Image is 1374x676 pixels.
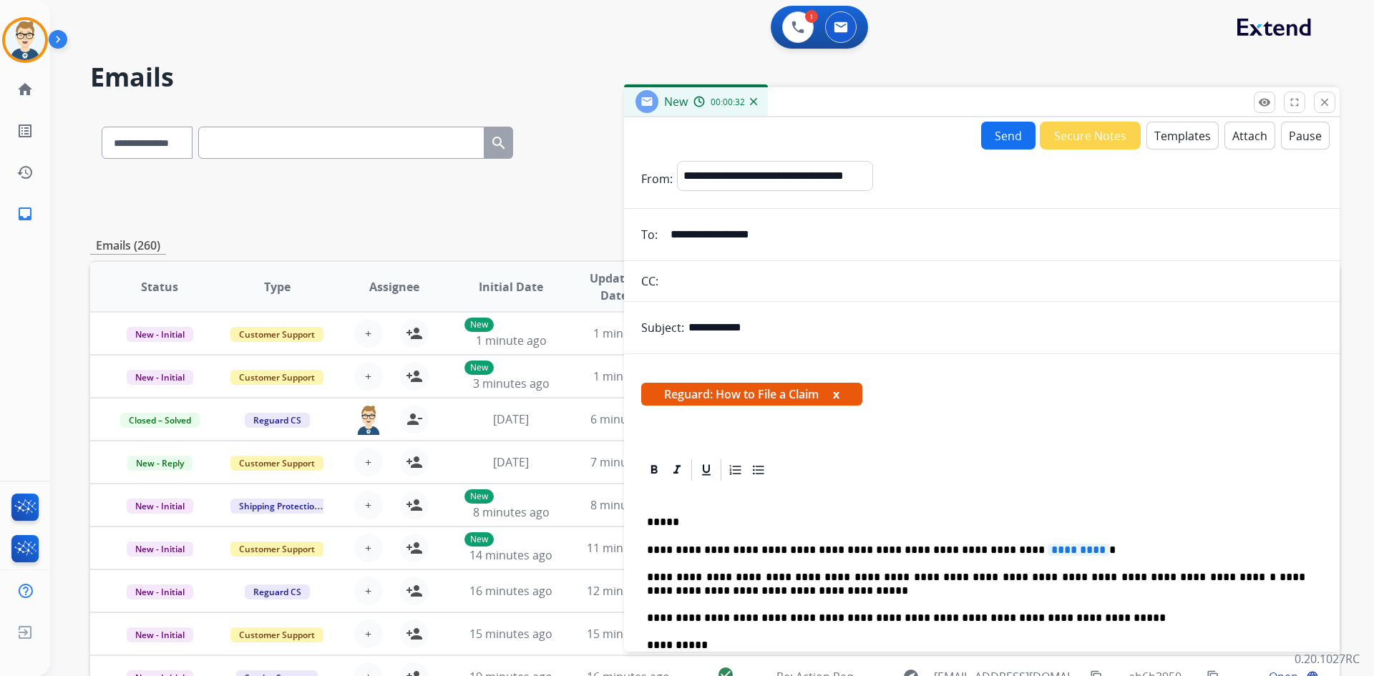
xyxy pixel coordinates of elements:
button: + [354,491,383,519]
span: Assignee [369,278,419,295]
div: Bold [643,459,665,481]
span: New - Initial [127,499,193,514]
button: + [354,448,383,476]
span: 16 minutes ago [469,583,552,599]
button: + [354,319,383,348]
span: + [365,496,371,514]
span: Customer Support [230,456,323,471]
mat-icon: close [1318,96,1331,109]
mat-icon: remove_red_eye [1258,96,1271,109]
mat-icon: search [490,134,507,152]
mat-icon: person_add [406,625,423,642]
p: New [464,318,494,332]
p: From: [641,170,673,187]
mat-icon: person_add [406,325,423,342]
div: Italic [666,459,688,481]
span: [DATE] [493,411,529,427]
span: Customer Support [230,370,323,385]
span: Reguard CS [245,413,310,428]
img: avatar [5,20,45,60]
span: + [365,539,371,557]
mat-icon: fullscreen [1288,96,1301,109]
button: Attach [1224,122,1275,150]
span: Updated Date [582,270,647,304]
mat-icon: person_add [406,454,423,471]
span: 3 minutes ago [473,376,550,391]
button: + [354,577,383,605]
span: New - Initial [127,370,193,385]
span: Status [141,278,178,295]
span: 15 minutes ago [587,626,670,642]
p: 0.20.1027RC [1295,650,1360,667]
p: Subject: [641,319,684,336]
span: New - Initial [127,542,193,557]
span: 8 minutes ago [473,504,550,520]
span: New - Initial [127,327,193,342]
div: Bullet List [748,459,769,481]
span: Reguard: How to File a Claim [641,383,862,406]
mat-icon: history [16,164,34,181]
mat-icon: person_add [406,368,423,385]
span: New - Reply [127,456,193,471]
p: Emails (260) [90,237,166,255]
span: New - Initial [127,627,193,642]
span: 1 minute ago [476,333,547,348]
span: + [365,325,371,342]
p: New [464,532,494,547]
mat-icon: person_remove [406,411,423,428]
div: Ordered List [725,459,746,481]
button: x [833,386,839,403]
h2: Emails [90,63,1340,92]
span: + [365,454,371,471]
mat-icon: list_alt [16,122,34,139]
span: Customer Support [230,327,323,342]
mat-icon: home [16,81,34,98]
button: Pause [1281,122,1330,150]
span: 6 minutes ago [590,411,667,427]
button: + [354,534,383,562]
mat-icon: inbox [16,205,34,222]
button: Templates [1146,122,1219,150]
span: 12 minutes ago [587,583,670,599]
span: Shipping Protection [230,499,328,514]
span: Reguard CS [245,584,310,599]
img: agent-avatar [354,405,383,435]
span: + [365,625,371,642]
span: + [365,368,371,385]
p: New [464,361,494,375]
span: Closed – Solved [120,413,200,428]
span: 1 minute ago [593,325,664,341]
span: Customer Support [230,542,323,557]
span: Customer Support [230,627,323,642]
span: 14 minutes ago [469,547,552,563]
span: Type [264,278,291,295]
span: 11 minutes ago [587,540,670,556]
span: + [365,582,371,599]
p: New [464,489,494,504]
button: + [354,362,383,391]
button: Secure Notes [1040,122,1141,150]
mat-icon: person_add [406,582,423,599]
span: 8 minutes ago [590,497,667,513]
button: Send [981,122,1036,150]
span: 1 minute ago [593,368,664,384]
mat-icon: person_add [406,496,423,514]
p: To: [641,226,658,243]
span: Initial Date [479,278,543,295]
button: + [354,619,383,648]
span: 15 minutes ago [469,626,552,642]
mat-icon: person_add [406,539,423,557]
p: CC: [641,273,658,290]
span: [DATE] [493,454,529,470]
span: 7 minutes ago [590,454,667,470]
div: 1 [805,10,818,23]
span: New - Initial [127,584,193,599]
div: Underline [696,459,717,481]
span: 00:00:32 [711,97,745,108]
span: New [664,94,688,109]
